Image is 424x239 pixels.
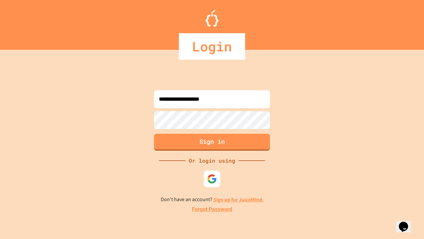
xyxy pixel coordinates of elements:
img: google-icon.svg [207,174,217,184]
p: Don't have an account? [161,196,264,204]
iframe: chat widget [396,212,417,232]
div: Or login using [185,157,238,165]
img: Logo.svg [205,10,219,27]
button: Sign in [154,134,270,151]
div: Login [179,33,245,60]
a: Sign up for JuiceMind. [213,196,264,203]
a: Forgot Password [192,205,232,213]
